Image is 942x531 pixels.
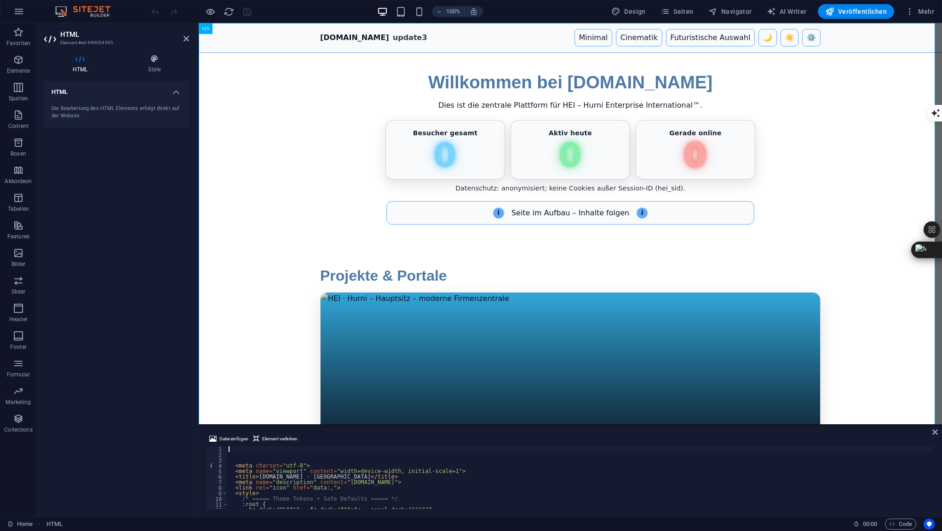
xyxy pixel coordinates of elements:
[763,4,810,19] button: AI Writer
[44,81,189,98] h4: HTML
[853,519,878,530] h6: Session-Zeit
[470,7,478,16] i: Bei Größenänderung Zoomstufe automatisch an das gewählte Gerät anpassen.
[207,507,228,513] div: 12
[863,519,877,530] span: 00 00
[207,502,228,507] div: 11
[52,105,182,120] div: Die Bearbeitung des HTML Elements erfolgt direkt auf der Website.
[818,4,894,19] button: Veröffentlichen
[207,452,228,457] div: 2
[611,7,646,16] span: Design
[825,7,887,16] span: Veröffentlichen
[120,54,189,74] h4: Style
[223,6,234,17] button: reload
[869,520,871,527] span: :
[60,30,189,39] h2: HTML
[705,4,756,19] button: Navigator
[207,496,228,502] div: 10
[207,474,228,479] div: 6
[661,7,694,16] span: Seiten
[207,479,228,485] div: 7
[767,7,807,16] span: AI Writer
[708,7,752,16] span: Navigator
[902,4,938,19] button: Mehr
[207,491,228,496] div: 9
[608,4,649,19] button: Design
[252,433,299,444] button: Element verlinken
[207,446,228,452] div: 1
[446,6,460,17] h6: 100%
[219,433,248,444] span: Datei einfügen
[208,433,250,444] button: Datei einfügen
[608,4,649,19] div: Design (Strg+Alt+Y)
[924,519,935,530] button: Usercentrics
[885,519,916,530] button: Code
[207,485,228,491] div: 8
[44,54,120,74] h4: HTML
[224,6,234,17] i: Seite neu laden
[889,519,912,530] span: Code
[207,468,228,474] div: 5
[207,457,228,463] div: 3
[60,39,171,47] h3: Element #ed-940054395
[262,433,298,444] span: Element verlinken
[905,7,934,16] span: Mehr
[657,4,697,19] button: Seiten
[432,6,465,17] button: 100%
[207,463,228,468] div: 4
